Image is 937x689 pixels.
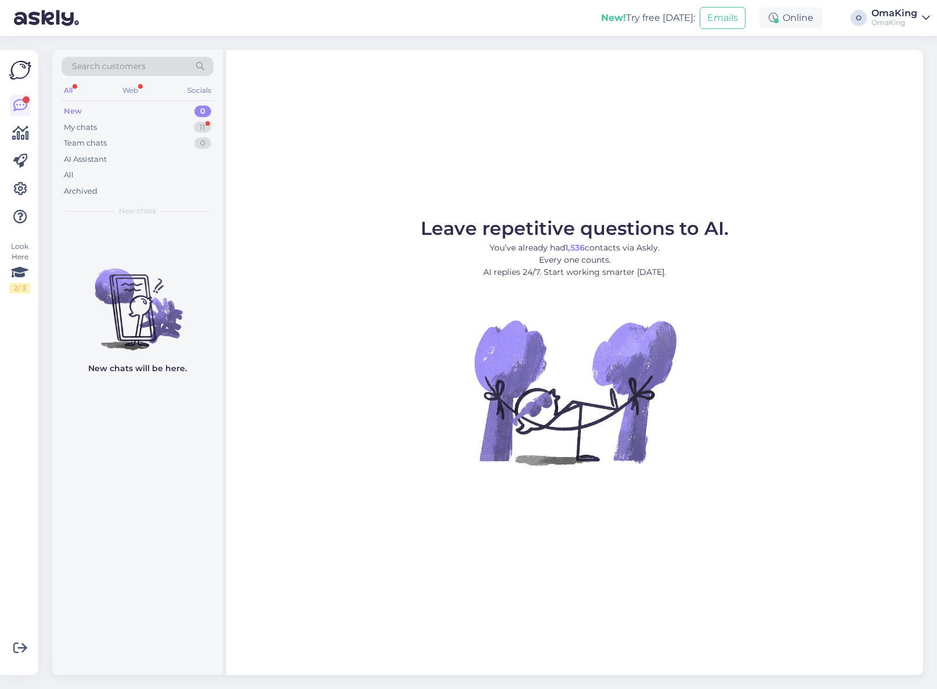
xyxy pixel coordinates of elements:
[601,12,626,23] b: New!
[421,217,729,240] span: Leave repetitive questions to AI.
[64,186,97,197] div: Archived
[185,83,214,98] div: Socials
[64,169,74,181] div: All
[194,137,211,149] div: 0
[871,9,930,27] a: OmaKingOmaKing
[88,362,187,375] p: New chats will be here.
[700,7,746,29] button: Emails
[64,137,107,149] div: Team chats
[64,106,82,117] div: New
[9,283,30,293] div: 2 / 3
[61,83,75,98] div: All
[64,122,97,133] div: My chats
[120,83,140,98] div: Web
[9,59,31,81] img: Askly Logo
[9,241,30,293] div: Look Here
[194,122,211,133] div: 11
[64,154,107,165] div: AI Assistant
[119,206,156,216] span: New chats
[52,248,223,352] img: No chats
[871,9,917,18] div: OmaKing
[871,18,917,27] div: OmaKing
[565,242,585,253] b: 1,536
[851,10,867,26] div: O
[601,11,695,25] div: Try free [DATE]:
[759,8,823,28] div: Online
[194,106,211,117] div: 0
[421,242,729,278] p: You’ve already had contacts via Askly. Every one counts. AI replies 24/7. Start working smarter [...
[471,288,679,496] img: No Chat active
[72,60,146,72] span: Search customers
